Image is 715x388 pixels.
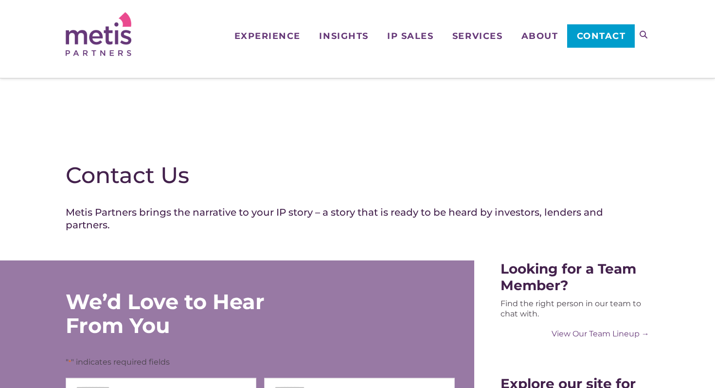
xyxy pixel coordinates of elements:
[500,260,649,294] div: Looking for a Team Member?
[319,32,368,40] span: Insights
[452,32,502,40] span: Services
[66,12,131,56] img: Metis Partners
[387,32,433,40] span: IP Sales
[234,32,301,40] span: Experience
[66,357,455,368] p: " " indicates required fields
[500,298,649,319] div: Find the right person in our team to chat with.
[500,329,649,339] a: View Our Team Lineup →
[66,206,649,231] h4: Metis Partners brings the narrative to your IP story – a story that is ready to be heard by inves...
[567,24,635,48] a: Contact
[66,162,649,189] h1: Contact Us
[66,290,323,337] div: We’d Love to Hear From You
[521,32,558,40] span: About
[577,32,626,40] span: Contact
